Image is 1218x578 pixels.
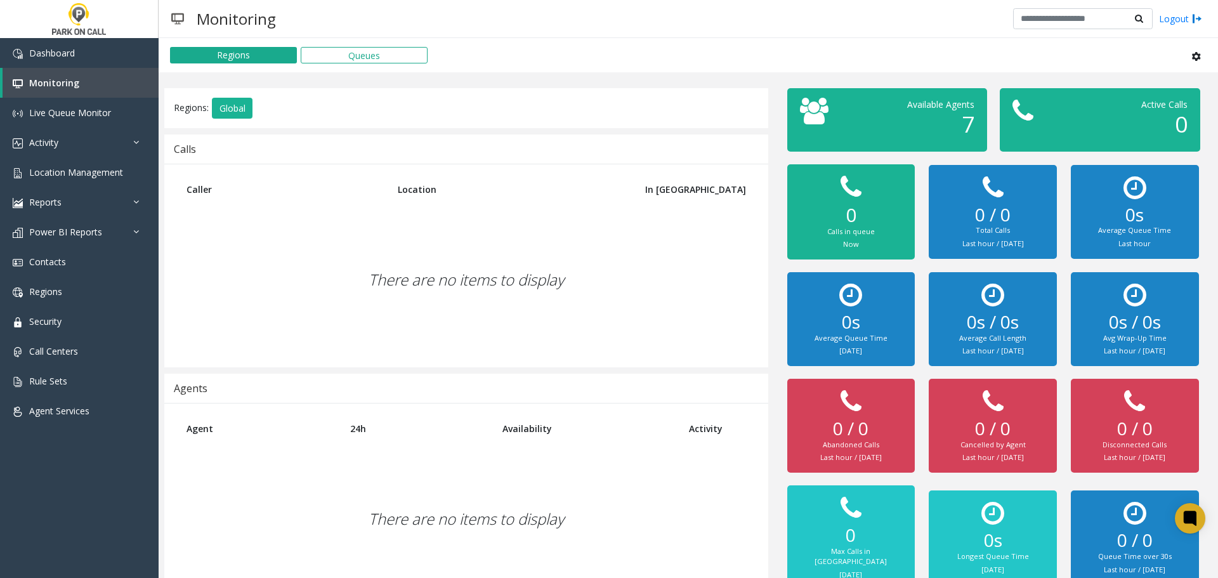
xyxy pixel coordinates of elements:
div: Total Calls [941,225,1044,236]
h2: 0 / 0 [800,418,902,440]
span: Regions [29,286,62,298]
th: In [GEOGRAPHIC_DATA] [613,174,756,205]
div: There are no items to display [177,205,756,355]
div: Abandoned Calls [800,440,902,450]
span: Location Management [29,166,123,178]
span: Call Centers [29,345,78,357]
h2: 0 [800,204,902,227]
span: Available Agents [907,98,974,110]
h3: Monitoring [190,3,282,34]
div: Average Queue Time [1084,225,1186,236]
img: logout [1192,12,1202,25]
th: 24h [341,413,494,444]
img: 'icon' [13,287,23,298]
h2: 0s [800,312,902,333]
img: 'icon' [13,407,23,417]
span: Live Queue Monitor [29,107,111,119]
small: Last hour / [DATE] [962,452,1024,462]
div: Agents [174,380,207,397]
div: Longest Queue Time [941,551,1044,562]
h2: 0s / 0s [941,312,1044,333]
span: Rule Sets [29,375,67,387]
th: Location [388,174,613,205]
h2: 0 / 0 [1084,530,1186,551]
button: Queues [301,47,428,63]
img: 'icon' [13,168,23,178]
span: Security [29,315,62,327]
small: Last hour / [DATE] [820,452,882,462]
small: [DATE] [839,346,862,355]
div: Max Calls in [GEOGRAPHIC_DATA] [800,546,902,567]
span: Regions: [174,101,209,113]
img: 'icon' [13,377,23,387]
span: Contacts [29,256,66,268]
img: pageIcon [171,3,184,34]
th: Availability [493,413,679,444]
img: 'icon' [13,347,23,357]
div: Calls in queue [800,227,902,237]
small: Last hour / [DATE] [962,239,1024,248]
small: [DATE] [981,565,1004,574]
span: 0 [1175,109,1188,139]
div: Disconnected Calls [1084,440,1186,450]
h2: 0 / 0 [941,204,1044,226]
small: Last hour / [DATE] [1104,346,1165,355]
span: Reports [29,196,62,208]
th: Activity [679,413,756,444]
small: Last hour / [DATE] [1104,565,1165,574]
h2: 0s / 0s [1084,312,1186,333]
img: 'icon' [13,49,23,59]
button: Regions [170,47,297,63]
span: Activity [29,136,58,148]
img: 'icon' [13,228,23,238]
small: Last hour / [DATE] [962,346,1024,355]
img: 'icon' [13,79,23,89]
div: Avg Wrap-Up Time [1084,333,1186,344]
span: Monitoring [29,77,79,89]
span: 7 [962,109,974,139]
div: Calls [174,141,196,157]
a: Logout [1159,12,1202,25]
button: Global [212,98,252,119]
small: Now [843,239,859,249]
div: Average Queue Time [800,333,902,344]
span: Power BI Reports [29,226,102,238]
div: Cancelled by Agent [941,440,1044,450]
span: Active Calls [1141,98,1188,110]
a: Monitoring [3,68,159,98]
img: 'icon' [13,108,23,119]
img: 'icon' [13,258,23,268]
h2: 0 / 0 [1084,418,1186,440]
div: Queue Time over 30s [1084,551,1186,562]
small: Last hour / [DATE] [1104,452,1165,462]
th: Caller [177,174,388,205]
th: Agent [177,413,341,444]
img: 'icon' [13,198,23,208]
h2: 0 [800,525,902,546]
img: 'icon' [13,317,23,327]
div: Average Call Length [941,333,1044,344]
span: Dashboard [29,47,75,59]
img: 'icon' [13,138,23,148]
h2: 0 / 0 [941,418,1044,440]
h2: 0s [1084,204,1186,226]
small: Last hour [1118,239,1151,248]
h2: 0s [941,530,1044,551]
span: Agent Services [29,405,89,417]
